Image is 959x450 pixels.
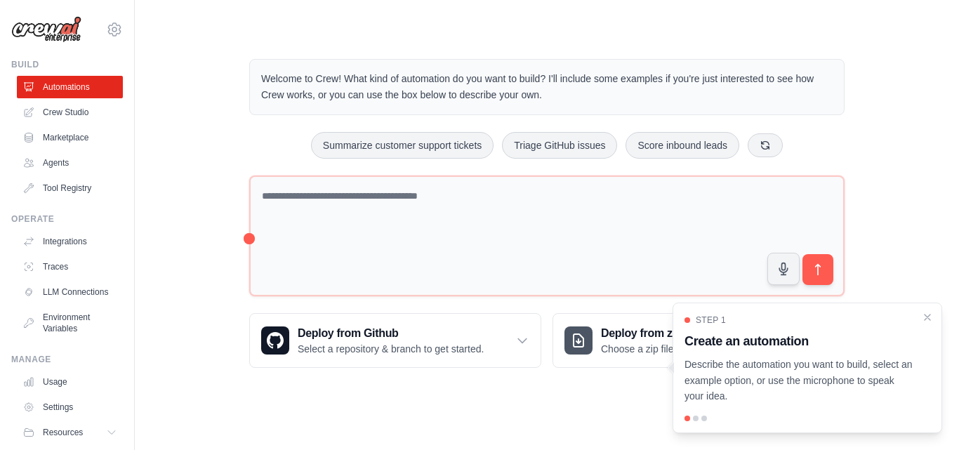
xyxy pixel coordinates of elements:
[922,312,933,323] button: Close walkthrough
[626,132,739,159] button: Score inbound leads
[502,132,617,159] button: Triage GitHub issues
[17,101,123,124] a: Crew Studio
[684,357,913,404] p: Describe the automation you want to build, select an example option, or use the microphone to spe...
[17,371,123,393] a: Usage
[17,230,123,253] a: Integrations
[17,281,123,303] a: LLM Connections
[11,59,123,70] div: Build
[17,396,123,418] a: Settings
[17,152,123,174] a: Agents
[17,421,123,444] button: Resources
[684,331,913,351] h3: Create an automation
[889,383,959,450] iframe: Chat Widget
[11,16,81,43] img: Logo
[601,325,720,342] h3: Deploy from zip file
[298,325,484,342] h3: Deploy from Github
[261,71,833,103] p: Welcome to Crew! What kind of automation do you want to build? I'll include some examples if you'...
[311,132,494,159] button: Summarize customer support tickets
[17,306,123,340] a: Environment Variables
[696,315,726,326] span: Step 1
[17,177,123,199] a: Tool Registry
[601,342,720,356] p: Choose a zip file to upload.
[11,354,123,365] div: Manage
[11,213,123,225] div: Operate
[17,256,123,278] a: Traces
[17,126,123,149] a: Marketplace
[17,76,123,98] a: Automations
[43,427,83,438] span: Resources
[298,342,484,356] p: Select a repository & branch to get started.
